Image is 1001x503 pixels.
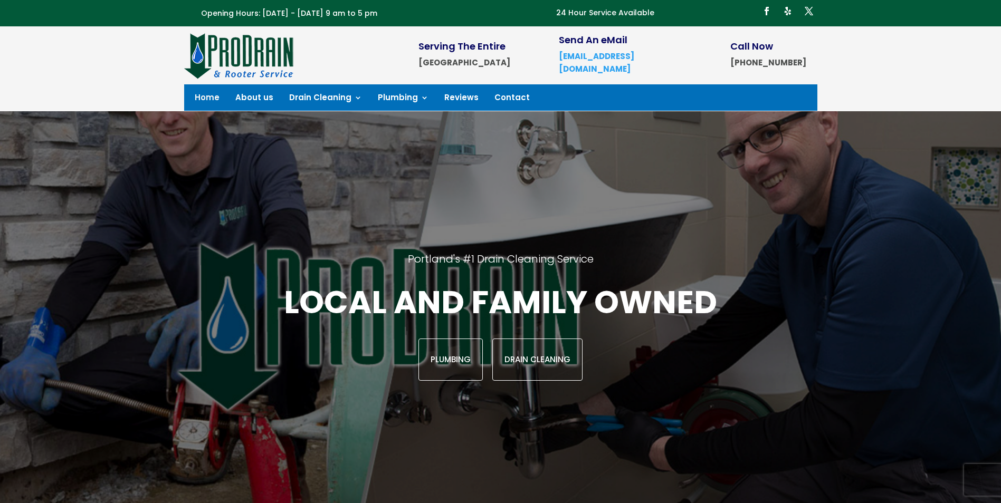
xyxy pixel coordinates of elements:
span: Send An eMail [559,33,627,46]
a: Reviews [444,94,479,105]
span: Opening Hours: [DATE] - [DATE] 9 am to 5 pm [201,8,377,18]
h2: Portland's #1 Drain Cleaning Service [130,252,870,282]
strong: [PHONE_NUMBER] [730,57,806,68]
a: [EMAIL_ADDRESS][DOMAIN_NAME] [559,51,634,74]
img: site-logo-100h [184,32,294,79]
a: Drain Cleaning [289,94,362,105]
p: 24 Hour Service Available [556,7,654,20]
span: Serving The Entire [418,40,506,53]
a: Plumbing [418,338,483,381]
a: Contact [494,94,530,105]
strong: [GEOGRAPHIC_DATA] [418,57,510,68]
a: Follow on Yelp [779,3,796,20]
a: Follow on X [800,3,817,20]
div: Local and family owned [130,282,870,381]
span: Call Now [730,40,773,53]
a: Home [195,94,220,105]
a: Plumbing [378,94,428,105]
a: Follow on Facebook [758,3,775,20]
a: About us [235,94,273,105]
a: Drain Cleaning [492,338,583,381]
